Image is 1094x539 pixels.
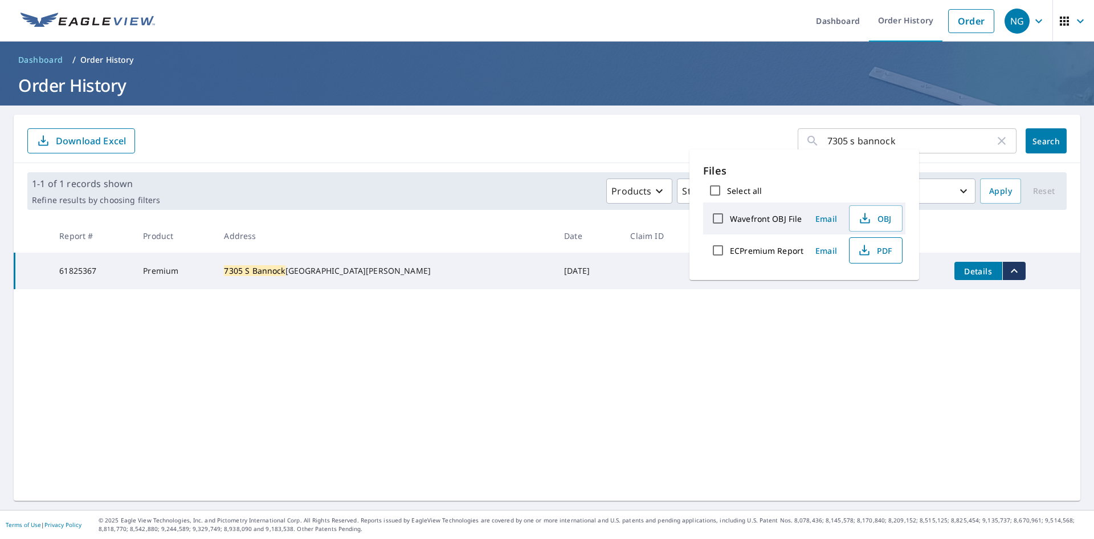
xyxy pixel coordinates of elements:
label: Select all [727,185,762,196]
p: Status [682,184,710,198]
label: ECPremium Report [730,245,803,256]
span: Apply [989,184,1012,198]
button: Search [1026,128,1067,153]
p: Files [703,163,905,179]
button: Status [677,179,731,204]
p: Order History [80,54,134,66]
th: Date [555,219,621,253]
img: EV Logo [21,13,155,30]
button: filesDropdownBtn-61825367 [1002,262,1026,280]
a: Privacy Policy [44,521,81,529]
td: Premium [134,253,215,289]
p: 1-1 of 1 records shown [32,177,160,191]
button: PDF [849,237,903,264]
div: [GEOGRAPHIC_DATA][PERSON_NAME] [224,265,546,277]
span: Email [813,245,840,256]
p: Refine results by choosing filters [32,195,160,205]
h1: Order History [14,74,1080,97]
span: Details [961,266,995,277]
th: Address [215,219,555,253]
span: OBJ [856,212,893,225]
a: Order [948,9,994,33]
button: Products [606,179,672,204]
button: Apply [980,179,1021,204]
td: 61825367 [50,253,134,289]
mark: 7305 S Bannock [224,265,285,276]
button: detailsBtn-61825367 [954,262,1002,280]
p: © 2025 Eagle View Technologies, Inc. and Pictometry International Corp. All Rights Reserved. Repo... [99,516,1088,533]
th: Report # [50,219,134,253]
nav: breadcrumb [14,51,1080,69]
button: Email [808,210,844,228]
th: Claim ID [621,219,699,253]
button: Download Excel [27,128,135,153]
input: Address, Report #, Claim ID, etc. [827,125,995,157]
p: Products [611,184,651,198]
button: Email [808,242,844,260]
label: Wavefront OBJ File [730,213,802,224]
span: Dashboard [18,54,63,66]
p: | [6,521,81,528]
th: Product [134,219,215,253]
span: PDF [856,244,893,257]
li: / [72,53,76,67]
td: [DATE] [555,253,621,289]
a: Dashboard [14,51,68,69]
span: Search [1035,136,1058,147]
p: Download Excel [56,135,126,147]
span: Email [813,213,840,224]
a: Terms of Use [6,521,41,529]
button: OBJ [849,205,903,232]
div: NG [1005,9,1030,34]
